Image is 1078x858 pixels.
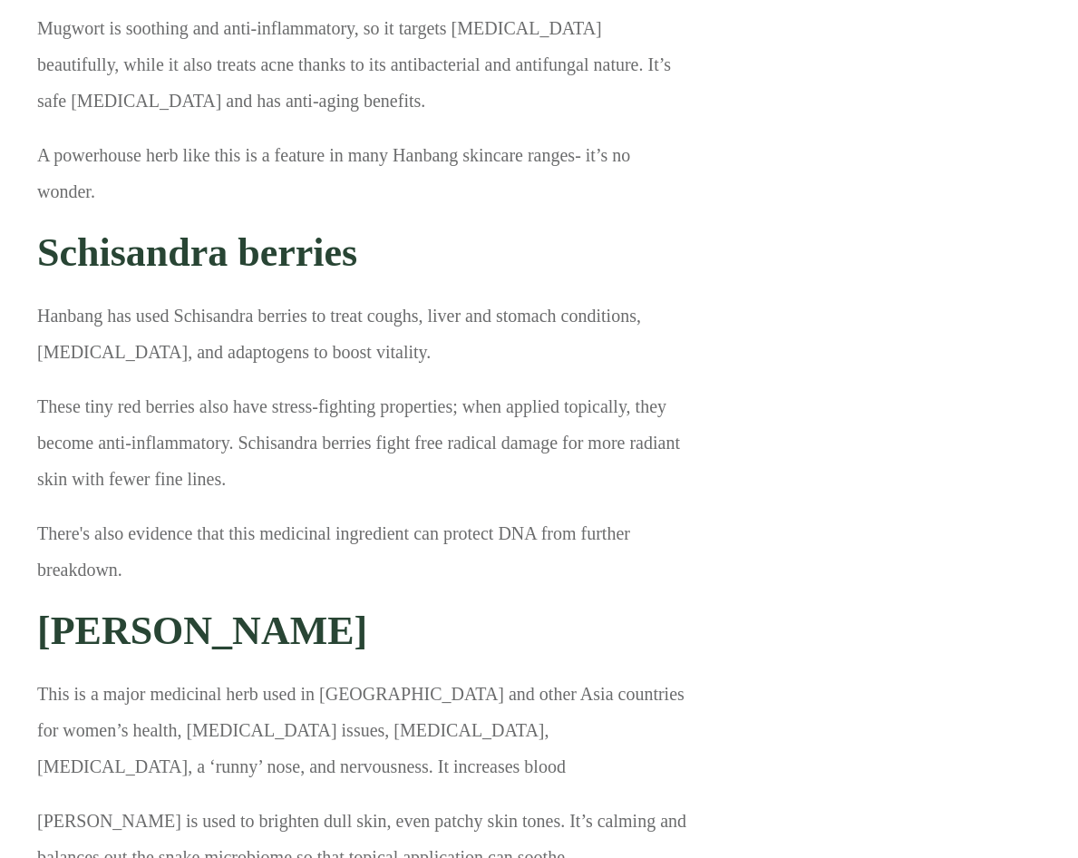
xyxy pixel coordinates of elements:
[37,515,687,606] p: There's also evidence that this medicinal ingredient can protect DNA from further breakdown.
[37,609,367,653] strong: [PERSON_NAME]
[37,230,357,275] strong: Schisandra berries
[37,676,687,803] p: This is a major medicinal herb used in [GEOGRAPHIC_DATA] and other Asia countries for women’s hea...
[37,137,687,228] p: A powerhouse herb like this is a feature in many Hanbang skincare ranges- it’s no wonder.
[37,297,687,388] p: Hanbang has used Schisandra berries to treat coughs, liver and stomach conditions, [MEDICAL_DATA]...
[37,388,687,515] p: These tiny red berries also have stress-fighting properties; when applied topically, they become ...
[37,10,687,137] p: Mugwort is soothing and anti-inflammatory, so it targets [MEDICAL_DATA] beautifully, while it als...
